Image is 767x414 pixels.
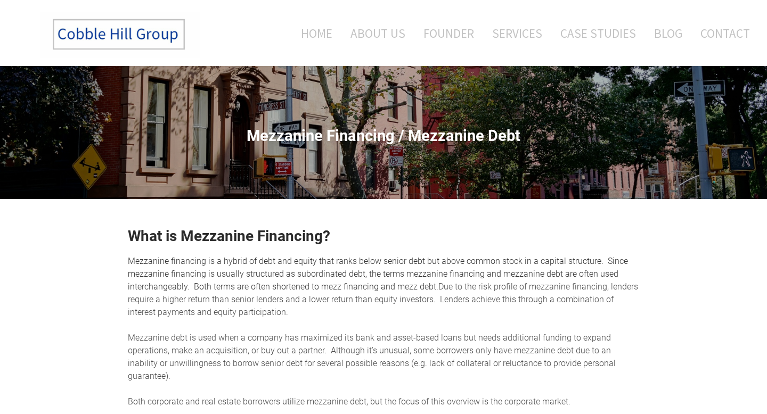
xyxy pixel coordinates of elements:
a: Home [285,11,340,55]
a: Contact [692,11,750,55]
span: Mezzanine financing is a hybrid of debt and equity that ranks below senior debt but above common ... [128,256,628,292]
span: What is Mezzanine Financing? [128,227,330,245]
a: Case Studies [552,11,644,55]
a: Blog [646,11,690,55]
img: The Cobble Hill Group LLC [40,11,200,58]
a: Founder [415,11,482,55]
div: ​ Due to the risk profile of mezzanine financing, lenders require a higher return than senior len... [128,255,639,408]
a: About Us [342,11,413,55]
a: Services [484,11,550,55]
span: Mezzanine Financing / Mezzanine Debt [247,127,520,145]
